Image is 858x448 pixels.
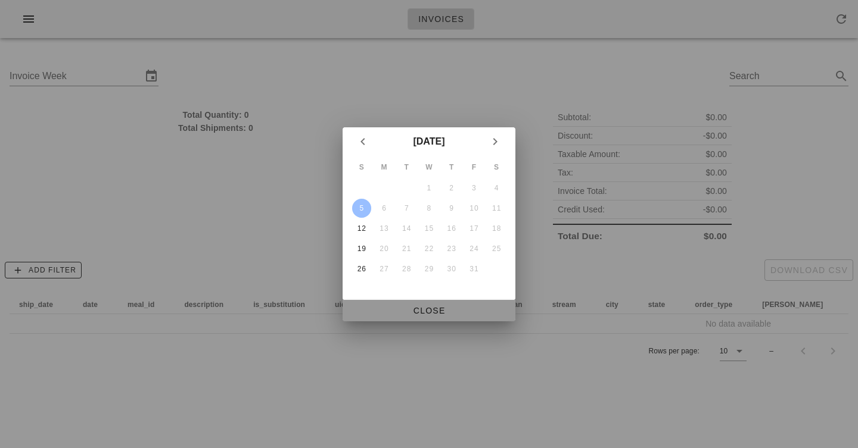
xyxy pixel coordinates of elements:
[484,131,506,152] button: Next month
[352,265,371,273] div: 26
[441,157,462,177] th: T
[343,300,515,321] button: Close
[352,131,374,152] button: Previous month
[352,219,371,238] button: 12
[486,157,507,177] th: S
[408,130,449,153] button: [DATE]
[352,259,371,278] button: 26
[352,306,506,315] span: Close
[351,157,372,177] th: S
[352,204,371,212] div: 5
[352,199,371,218] button: 5
[352,245,371,253] div: 19
[374,157,395,177] th: M
[352,239,371,258] button: 19
[464,157,485,177] th: F
[396,157,417,177] th: T
[352,224,371,233] div: 12
[418,157,440,177] th: W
